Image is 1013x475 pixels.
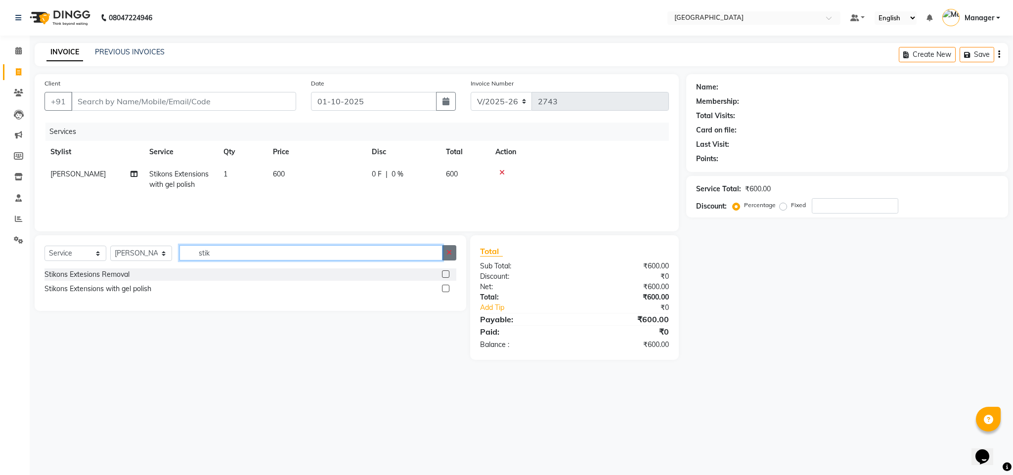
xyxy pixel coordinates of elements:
[696,111,735,121] div: Total Visits:
[25,4,93,32] img: logo
[446,170,458,178] span: 600
[591,302,676,313] div: ₹0
[574,271,676,282] div: ₹0
[696,201,727,212] div: Discount:
[696,82,718,92] div: Name:
[223,170,227,178] span: 1
[386,169,388,179] span: |
[473,292,574,302] div: Total:
[44,284,151,294] div: Stikons Extensions with gel polish
[965,13,994,23] span: Manager
[899,47,956,62] button: Create New
[44,92,72,111] button: +91
[440,141,489,163] th: Total
[574,261,676,271] div: ₹600.00
[44,79,60,88] label: Client
[574,313,676,325] div: ₹600.00
[745,184,771,194] div: ₹600.00
[267,141,366,163] th: Price
[311,79,324,88] label: Date
[143,141,218,163] th: Service
[273,170,285,178] span: 600
[489,141,669,163] th: Action
[696,139,729,150] div: Last Visit:
[471,79,514,88] label: Invoice Number
[71,92,296,111] input: Search by Name/Mobile/Email/Code
[473,261,574,271] div: Sub Total:
[696,154,718,164] div: Points:
[109,4,152,32] b: 08047224946
[744,201,776,210] label: Percentage
[473,302,591,313] a: Add Tip
[942,9,960,26] img: Manager
[392,169,403,179] span: 0 %
[50,170,106,178] span: [PERSON_NAME]
[574,282,676,292] div: ₹600.00
[95,47,165,56] a: PREVIOUS INVOICES
[696,125,737,135] div: Card on file:
[696,184,741,194] div: Service Total:
[46,43,83,61] a: INVOICE
[44,269,130,280] div: Stikons Extesions Removal
[473,313,574,325] div: Payable:
[149,170,209,189] span: Stikons Extensions with gel polish
[45,123,676,141] div: Services
[574,326,676,338] div: ₹0
[574,340,676,350] div: ₹600.00
[473,282,574,292] div: Net:
[473,326,574,338] div: Paid:
[179,245,442,260] input: Search or Scan
[473,271,574,282] div: Discount:
[971,435,1003,465] iframe: chat widget
[480,246,503,257] span: Total
[366,141,440,163] th: Disc
[473,340,574,350] div: Balance :
[574,292,676,302] div: ₹600.00
[218,141,267,163] th: Qty
[791,201,806,210] label: Fixed
[960,47,994,62] button: Save
[44,141,143,163] th: Stylist
[696,96,739,107] div: Membership:
[372,169,382,179] span: 0 F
